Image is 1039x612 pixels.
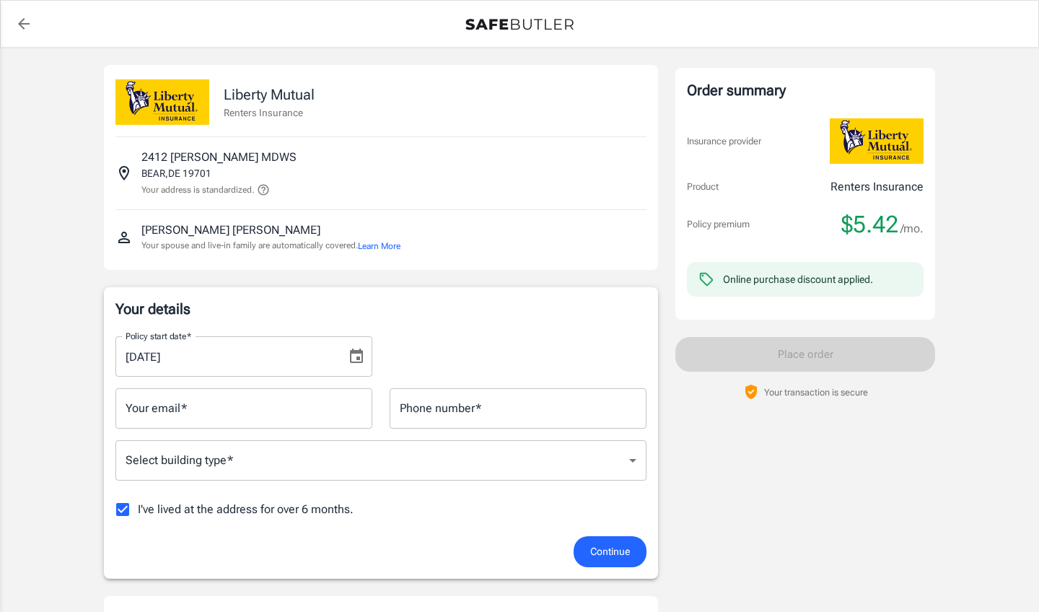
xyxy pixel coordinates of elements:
div: Order summary [687,79,924,101]
p: Renters Insurance [830,178,924,196]
p: Liberty Mutual [224,84,315,105]
p: Your transaction is secure [764,385,868,399]
input: Enter email [115,388,372,429]
button: Continue [574,536,646,567]
p: Policy premium [687,217,750,232]
input: MM/DD/YYYY [115,336,336,377]
p: BEAR , DE 19701 [141,166,211,180]
span: I've lived at the address for over 6 months. [138,501,354,518]
p: [PERSON_NAME] [PERSON_NAME] [141,222,320,239]
label: Policy start date [126,330,192,342]
span: $5.42 [841,210,898,239]
p: Renters Insurance [224,105,315,120]
img: Liberty Mutual [830,118,924,164]
p: Your details [115,299,646,319]
svg: Insured address [115,165,133,182]
span: /mo. [900,219,924,239]
span: Continue [590,543,630,561]
button: Choose date, selected date is Sep 27, 2025 [342,342,371,371]
p: Your address is standardized. [141,183,254,196]
div: Online purchase discount applied. [723,272,873,287]
p: Your spouse and live-in family are automatically covered. [141,239,400,253]
p: 2412 [PERSON_NAME] MDWS [141,149,297,166]
img: Back to quotes [465,19,574,30]
img: Liberty Mutual [115,79,209,125]
p: Product [687,180,719,194]
svg: Insured person [115,229,133,246]
a: back to quotes [9,9,38,38]
button: Learn More [358,240,400,253]
input: Enter number [390,388,646,429]
p: Insurance provider [687,134,761,149]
